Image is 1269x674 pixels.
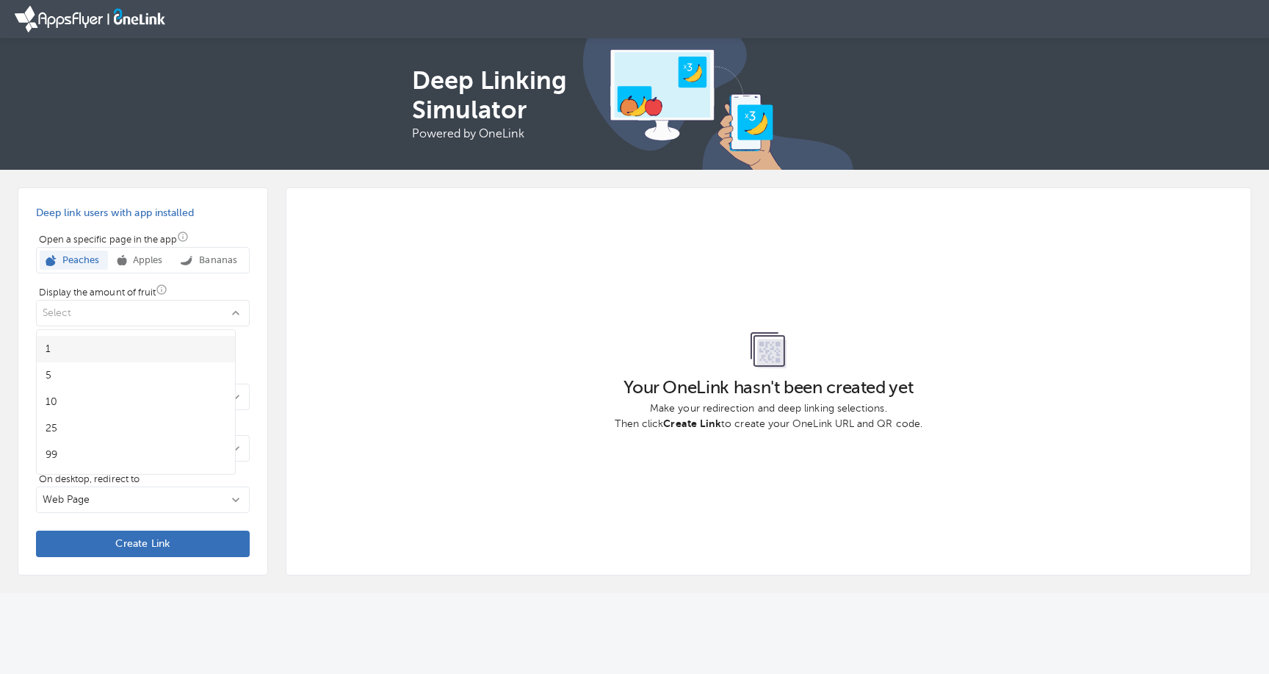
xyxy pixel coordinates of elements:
div: 25 [37,415,235,442]
div: 1 [46,342,51,356]
div: 99 [46,448,57,462]
div: 5 [37,362,235,389]
div: 5 [46,368,51,383]
div: 15102599 [37,330,235,474]
div: 10 [37,389,235,415]
div: 1 [37,336,235,362]
div: 99 [37,442,235,468]
div: 25 [46,421,57,436]
div: 10 [46,395,57,409]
